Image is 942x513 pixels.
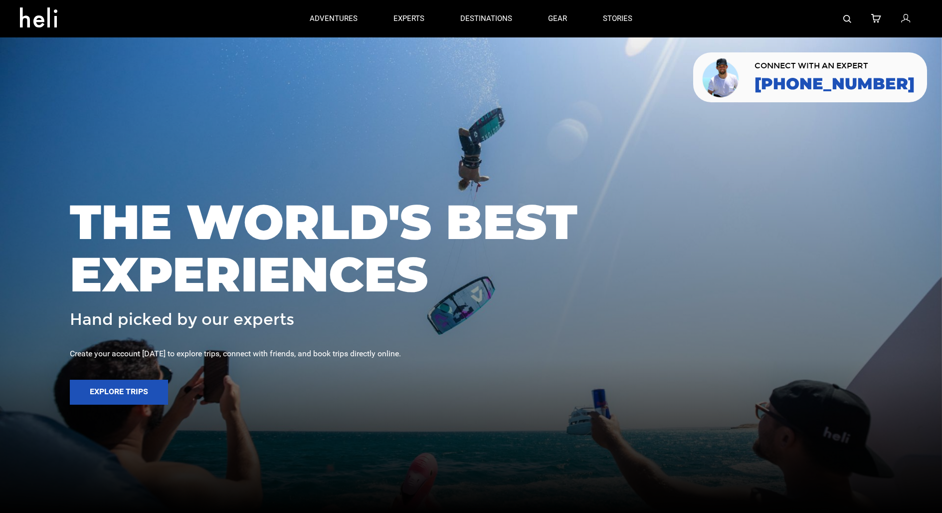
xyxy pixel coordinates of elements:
[754,62,915,70] span: CONNECT WITH AN EXPERT
[70,380,168,405] button: Explore Trips
[70,348,872,360] div: Create your account [DATE] to explore trips, connect with friends, and book trips directly online.
[460,13,512,24] p: destinations
[754,75,915,93] a: [PHONE_NUMBER]
[701,56,742,98] img: contact our team
[393,13,424,24] p: experts
[310,13,358,24] p: adventures
[843,15,851,23] img: search-bar-icon.svg
[70,311,294,328] span: Hand picked by our experts
[70,196,872,301] span: THE WORLD'S BEST EXPERIENCES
